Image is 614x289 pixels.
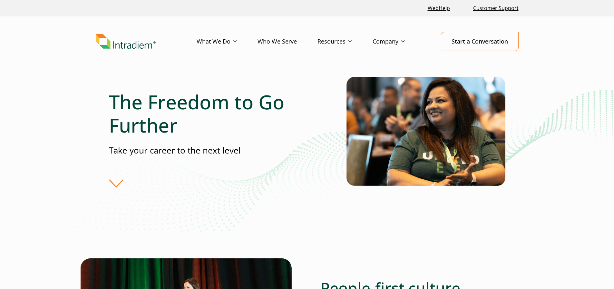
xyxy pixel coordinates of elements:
a: Company [373,32,425,51]
a: Resources [317,32,373,51]
a: What We Do [197,32,258,51]
a: Customer Support [471,1,521,15]
img: Intradiem [96,34,156,49]
a: Start a Conversation [441,32,519,51]
a: Who We Serve [258,32,317,51]
a: Link to homepage of Intradiem [96,34,197,49]
a: Link opens in a new window [425,1,453,15]
h1: The Freedom to Go Further [109,90,307,137]
p: Take your career to the next level [109,144,307,156]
